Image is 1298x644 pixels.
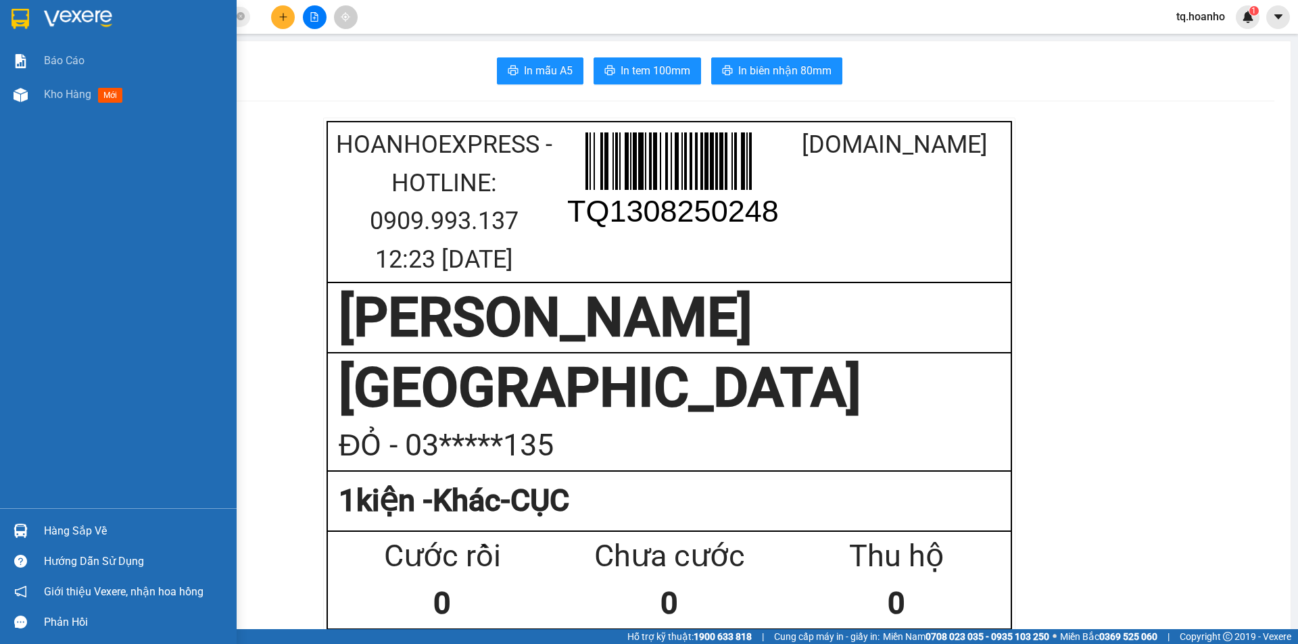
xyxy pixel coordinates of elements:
[1060,629,1157,644] span: Miền Bắc
[774,629,880,644] span: Cung cấp máy in - giấy in:
[11,11,120,42] div: [PERSON_NAME]
[339,477,1000,525] div: 1 kiện - Khác-CỤC
[1251,6,1256,16] span: 1
[129,11,266,42] div: [GEOGRAPHIC_DATA]
[98,88,122,103] span: mới
[339,284,1000,351] div: [PERSON_NAME]
[129,11,162,26] span: Nhận:
[11,11,32,26] span: Gửi:
[14,54,28,68] img: solution-icon
[1272,11,1284,23] span: caret-down
[331,126,556,278] div: HoaNhoExpress - Hotline: 0909.993.137 12:23 [DATE]
[129,42,266,58] div: ĐỎ
[567,194,779,228] text: TQ1308250248
[1165,8,1236,25] span: tq.hoanho
[329,532,556,580] div: Cước rồi
[120,85,139,104] span: SL
[237,12,245,20] span: close-circle
[341,12,350,22] span: aim
[621,62,690,79] span: In tem 100mm
[556,532,783,580] div: Chưa cước
[1242,11,1254,23] img: icon-new-feature
[1266,5,1290,29] button: caret-down
[594,57,701,84] button: printerIn tem 100mm
[329,580,556,628] div: 0
[783,580,1010,628] div: 0
[14,88,28,102] img: warehouse-icon
[782,126,1007,164] div: [DOMAIN_NAME]
[1249,6,1259,16] sup: 1
[334,5,358,29] button: aim
[1099,631,1157,642] strong: 0369 525 060
[44,612,226,633] div: Phản hồi
[627,629,752,644] span: Hỗ trợ kỹ thuật:
[762,629,764,644] span: |
[44,551,226,572] div: Hướng dẫn sử dụng
[44,521,226,541] div: Hàng sắp về
[237,11,245,24] span: close-circle
[14,555,27,568] span: question-circle
[604,65,615,78] span: printer
[339,354,1000,422] div: [GEOGRAPHIC_DATA]
[14,585,27,598] span: notification
[556,580,783,628] div: 0
[11,9,29,29] img: logo-vxr
[783,532,1010,580] div: Thu hộ
[279,12,288,22] span: plus
[722,65,733,78] span: printer
[310,12,319,22] span: file-add
[497,57,583,84] button: printerIn mẫu A5
[44,52,85,69] span: Báo cáo
[711,57,842,84] button: printerIn biên nhận 80mm
[11,86,266,103] div: Tên hàng: CỤC ( : 1 )
[14,524,28,538] img: warehouse-icon
[1053,634,1057,639] span: ⚪️
[738,62,832,79] span: In biên nhận 80mm
[44,583,203,600] span: Giới thiệu Vexere, nhận hoa hồng
[303,5,327,29] button: file-add
[44,88,91,101] span: Kho hàng
[524,62,573,79] span: In mẫu A5
[508,65,519,78] span: printer
[1168,629,1170,644] span: |
[883,629,1049,644] span: Miền Nam
[1223,632,1232,641] span: copyright
[14,616,27,628] span: message
[694,631,752,642] strong: 1900 633 818
[926,631,1049,642] strong: 0708 023 035 - 0935 103 250
[271,5,295,29] button: plus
